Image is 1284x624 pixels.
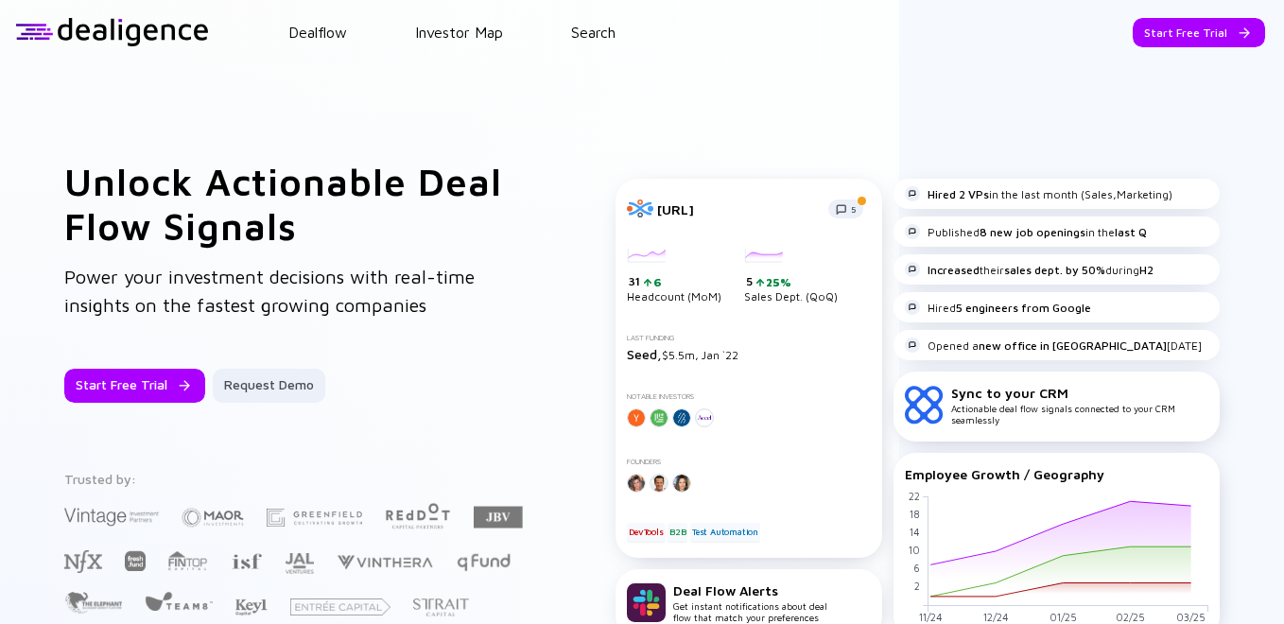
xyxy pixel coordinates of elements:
tspan: 02/25 [1116,611,1145,623]
strong: Increased [928,263,980,277]
div: Opened a [DATE] [905,338,1202,353]
div: Get instant notifications about deal flow that match your preferences [673,582,827,623]
div: Sync to your CRM [951,385,1208,401]
span: Seed, [627,346,662,362]
img: JBV Capital [474,505,523,529]
div: Employee Growth / Geography [905,466,1208,482]
strong: 5 engineers from Google [956,301,1091,315]
strong: last Q [1115,225,1147,239]
a: Dealflow [288,24,347,41]
div: Actionable deal flow signals connected to your CRM seamlessly [951,385,1208,425]
div: in the last month (Sales,Marketing) [905,186,1172,201]
img: FINTOP Capital [168,550,208,571]
img: Q Fund [456,550,512,573]
img: Entrée Capital [290,598,390,615]
strong: sales dept. by 50% [1004,263,1105,277]
tspan: 03/25 [1176,611,1206,623]
img: Vinthera [337,553,433,571]
div: Trusted by: [64,471,535,487]
button: Start Free Trial [64,369,205,403]
strong: new office in [GEOGRAPHIC_DATA] [979,338,1167,353]
div: 31 [629,274,721,289]
tspan: 10 [909,544,920,556]
img: Vintage Investment Partners [64,506,159,528]
img: JAL Ventures [285,553,314,574]
strong: Hired 2 VPs [928,187,989,201]
strong: H2 [1139,263,1154,277]
tspan: 18 [910,508,920,520]
tspan: 14 [910,526,920,538]
div: Sales Dept. (QoQ) [744,249,838,303]
div: Last Funding [627,334,871,342]
a: Investor Map [415,24,503,41]
img: Team8 [145,591,213,611]
img: NFX [64,550,102,573]
tspan: 6 [913,562,920,574]
img: The Elephant [64,592,122,614]
tspan: 22 [909,490,920,502]
img: Key1 Capital [235,598,268,616]
tspan: 01/25 [1050,611,1077,623]
img: Israel Secondary Fund [231,552,262,569]
tspan: 11/24 [919,611,943,623]
div: $5.5m, Jan `22 [627,346,871,362]
tspan: 12/24 [983,611,1009,623]
div: DevTools [627,523,665,542]
div: Deal Flow Alerts [673,582,827,598]
div: 5 [746,274,838,289]
tspan: 2 [914,580,920,592]
strong: 8 new job openings [980,225,1085,239]
img: Greenfield Partners [267,509,362,527]
button: Start Free Trial [1133,18,1265,47]
span: Power your investment decisions with real-time insights on the fastest growing companies [64,266,475,316]
img: Red Dot Capital Partners [385,499,451,530]
a: Search [571,24,616,41]
button: Request Demo [213,369,325,403]
div: Founders [627,458,871,466]
div: Notable Investors [627,392,871,401]
img: Maor Investments [182,502,244,533]
div: 6 [651,275,662,289]
h1: Unlock Actionable Deal Flow Signals [64,159,540,248]
div: Test Automation [690,523,760,542]
div: Hired [905,300,1091,315]
div: [URL] [657,201,817,217]
div: Headcount (MoM) [627,249,721,303]
div: 25% [764,275,791,289]
div: B2B [668,523,687,542]
div: Published in the [905,224,1147,239]
div: their during [905,262,1154,277]
img: Strait Capital [413,598,469,616]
